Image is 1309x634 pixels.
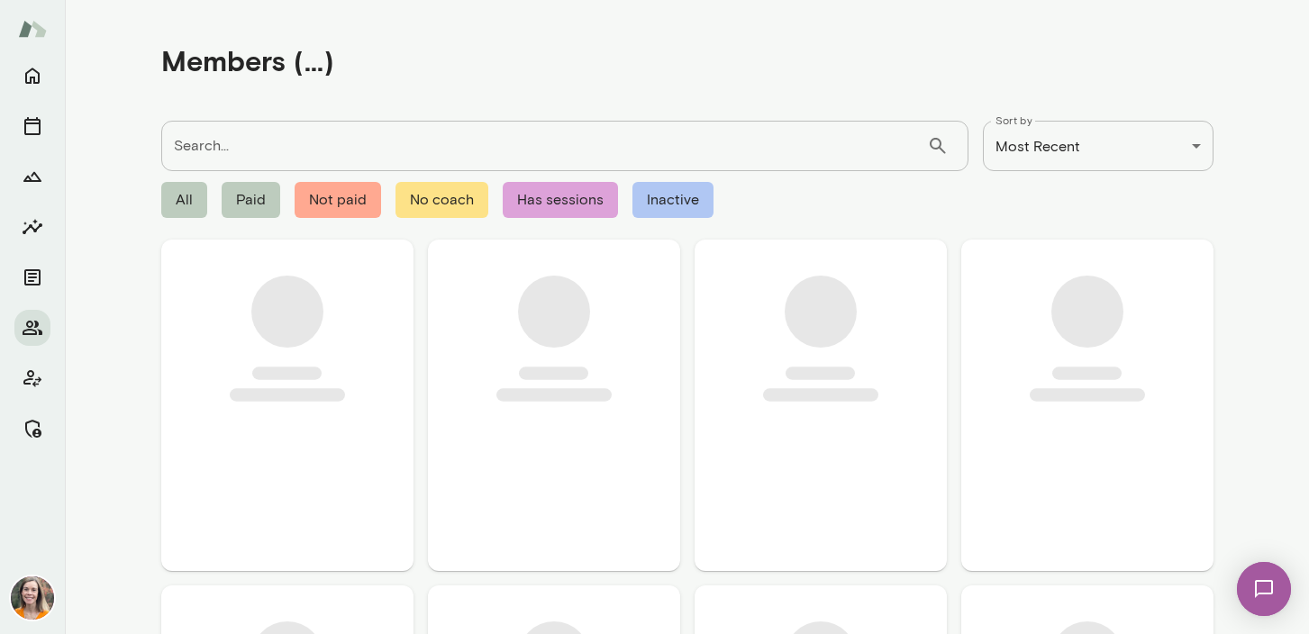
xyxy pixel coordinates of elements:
button: Members [14,310,50,346]
span: All [161,182,207,218]
img: Mento [18,12,47,46]
span: Inactive [632,182,714,218]
span: No coach [395,182,488,218]
img: Carrie Kelly [11,576,54,620]
label: Sort by [995,113,1032,128]
button: Insights [14,209,50,245]
span: Has sessions [503,182,618,218]
h4: Members (...) [161,43,334,77]
button: Manage [14,411,50,447]
button: Client app [14,360,50,396]
div: Most Recent [983,121,1214,171]
button: Home [14,58,50,94]
button: Documents [14,259,50,295]
span: Paid [222,182,280,218]
button: Sessions [14,108,50,144]
button: Growth Plan [14,158,50,195]
span: Not paid [295,182,381,218]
